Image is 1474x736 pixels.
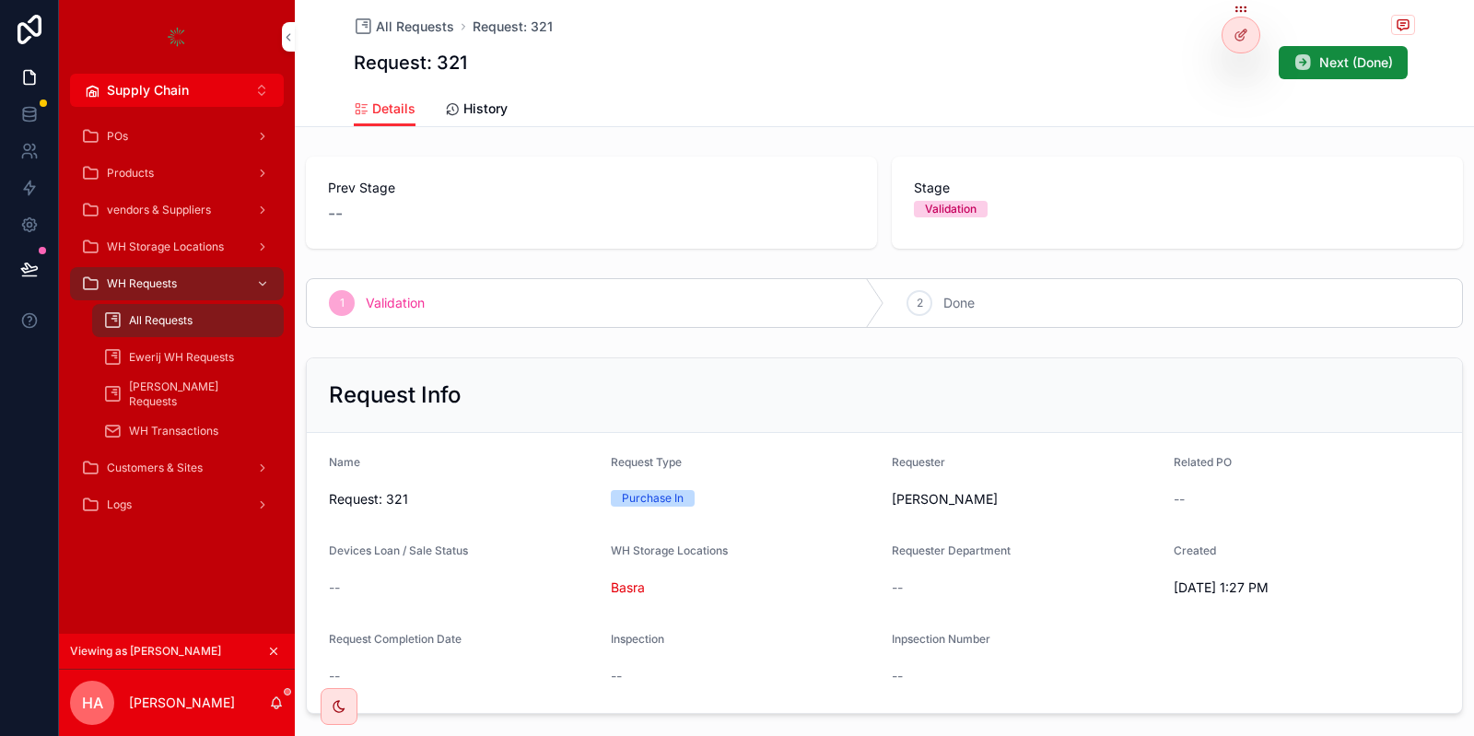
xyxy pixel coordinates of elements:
[107,129,128,144] span: POs
[329,490,596,508] span: Request: 321
[1319,53,1393,72] span: Next (Done)
[129,380,265,409] span: [PERSON_NAME] Requests
[82,692,103,714] span: HA
[1174,543,1216,557] span: Created
[329,578,340,597] span: --
[611,578,645,597] a: Basra
[70,451,284,485] a: Customers & Sites
[611,455,682,469] span: Request Type
[107,239,224,254] span: WH Storage Locations
[107,81,189,99] span: Supply Chain
[70,74,284,107] button: Select Button
[892,667,903,685] span: --
[70,193,284,227] a: vendors & Suppliers
[611,543,728,557] span: WH Storage Locations
[473,18,553,36] a: Request: 321
[59,107,295,545] div: scrollable content
[892,490,998,508] span: [PERSON_NAME]
[70,488,284,521] a: Logs
[622,490,684,507] div: Purchase In
[445,92,508,129] a: History
[917,296,923,310] span: 2
[354,92,415,127] a: Details
[366,294,425,312] span: Validation
[70,644,221,659] span: Viewing as [PERSON_NAME]
[70,120,284,153] a: POs
[914,179,1441,197] span: Stage
[107,166,154,181] span: Products
[107,276,177,291] span: WH Requests
[1279,46,1408,79] button: Next (Done)
[1174,578,1441,597] span: [DATE] 1:27 PM
[107,461,203,475] span: Customers & Sites
[329,632,462,646] span: Request Completion Date
[328,201,343,227] span: --
[129,694,235,712] p: [PERSON_NAME]
[92,341,284,374] a: Ewerij WH Requests
[70,230,284,263] a: WH Storage Locations
[611,632,664,646] span: Inspection
[92,378,284,411] a: [PERSON_NAME] Requests
[1174,490,1185,508] span: --
[892,455,945,469] span: Requester
[129,424,218,438] span: WH Transactions
[329,667,340,685] span: --
[329,543,468,557] span: Devices Loan / Sale Status
[354,50,467,76] h1: Request: 321
[70,267,284,300] a: WH Requests
[892,543,1011,557] span: Requester Department
[107,497,132,512] span: Logs
[611,667,622,685] span: --
[925,201,977,217] div: Validation
[329,380,462,410] h2: Request Info
[92,304,284,337] a: All Requests
[463,99,508,118] span: History
[354,18,454,36] a: All Requests
[162,22,192,52] img: App logo
[943,294,975,312] span: Done
[376,18,454,36] span: All Requests
[892,632,990,646] span: Inpsection Number
[1174,455,1232,469] span: Related PO
[129,313,193,328] span: All Requests
[340,296,345,310] span: 1
[92,415,284,448] a: WH Transactions
[70,157,284,190] a: Products
[328,179,855,197] span: Prev Stage
[372,99,415,118] span: Details
[129,350,234,365] span: Ewerij WH Requests
[329,455,360,469] span: Name
[892,578,903,597] span: --
[107,203,211,217] span: vendors & Suppliers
